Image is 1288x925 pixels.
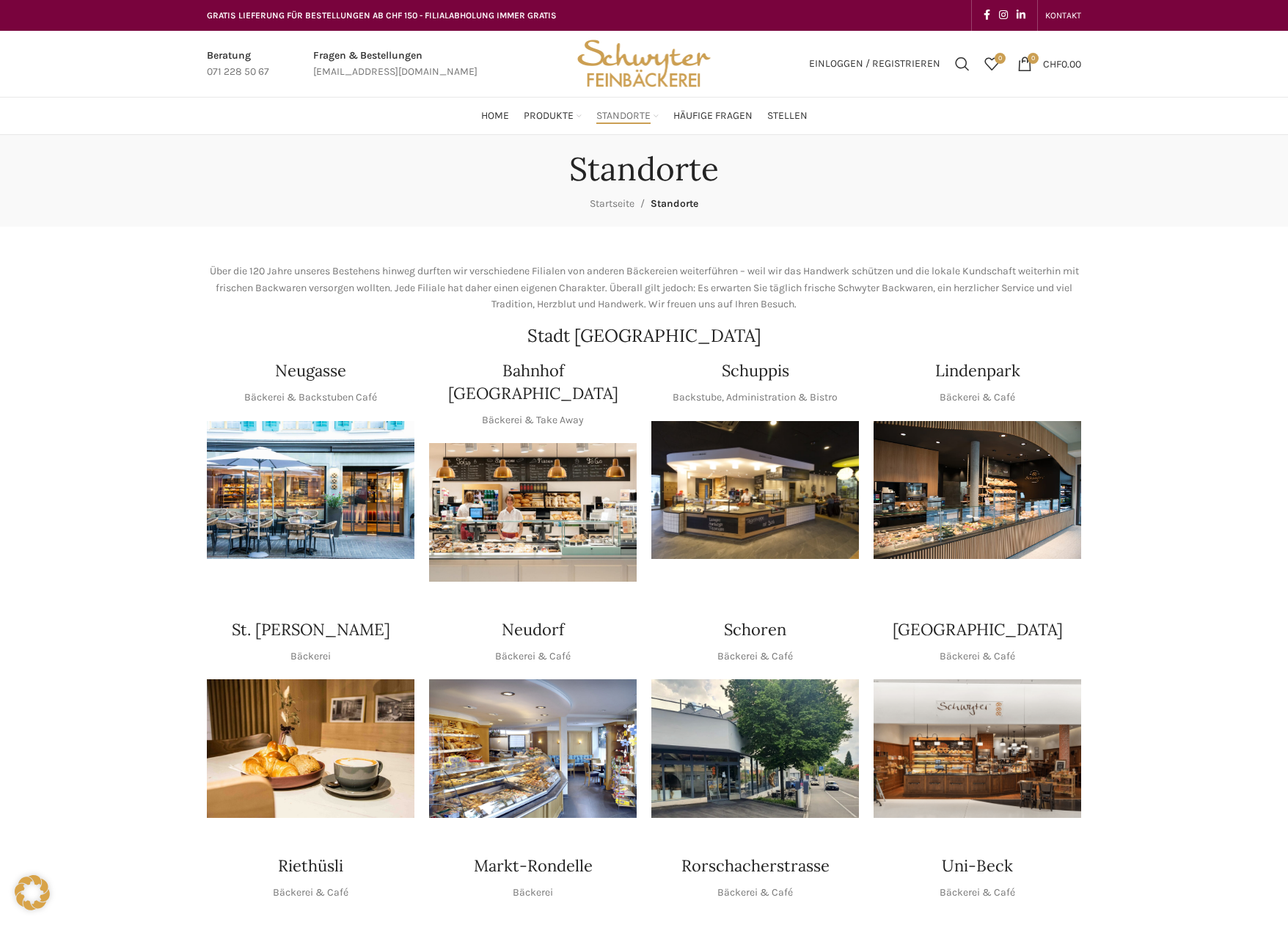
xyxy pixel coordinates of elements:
a: Suchen [948,49,977,78]
h4: St. [PERSON_NAME] [232,618,390,641]
h4: Neugasse [275,359,346,382]
div: Secondary navigation [1038,1,1088,30]
a: 0 CHF0.00 [1010,49,1088,78]
span: GRATIS LIEFERUNG FÜR BESTELLUNGEN AB CHF 150 - FILIALABHOLUNG IMMER GRATIS [207,10,557,21]
h4: Markt-Rondelle [474,855,593,877]
a: Einloggen / Registrieren [802,49,948,78]
p: Bäckerei & Café [717,885,793,901]
span: 0 [1028,53,1039,64]
a: Standorte [596,101,659,131]
span: Standorte [651,197,698,210]
h4: Schuppis [722,359,789,382]
img: Bahnhof St. Gallen [429,443,637,582]
p: Bäckerei [290,648,331,665]
img: Schwyter-1800x900 [874,679,1081,818]
div: 1 / 1 [651,421,859,560]
div: 1 / 1 [207,421,414,560]
bdi: 0.00 [1043,57,1081,70]
div: 1 / 1 [207,679,414,818]
h4: Bahnhof [GEOGRAPHIC_DATA] [429,359,637,405]
span: Häufige Fragen [673,109,753,123]
div: 1 / 1 [429,443,637,582]
a: Site logo [572,56,716,69]
p: Bäckerei & Café [940,390,1015,406]
p: Bäckerei & Take Away [482,412,584,428]
div: Main navigation [200,101,1088,131]
p: Bäckerei & Café [717,648,793,665]
img: Neugasse [207,421,414,560]
a: Infobox link [207,48,269,81]
a: Linkedin social link [1012,5,1030,26]
img: Neudorf_1 [429,679,637,818]
img: schwyter-23 [207,679,414,818]
span: KONTAKT [1045,10,1081,21]
span: Einloggen / Registrieren [809,59,940,69]
h4: Lindenpark [935,359,1020,382]
h4: [GEOGRAPHIC_DATA] [893,618,1063,641]
a: Stellen [767,101,808,131]
a: Home [481,101,509,131]
span: Home [481,109,509,123]
p: Bäckerei [513,885,553,901]
a: Startseite [590,197,634,210]
h4: Riethüsli [278,855,343,877]
p: Bäckerei & Café [940,885,1015,901]
h4: Rorschacherstrasse [681,855,830,877]
h4: Uni-Beck [942,855,1013,877]
img: Bäckerei Schwyter [572,31,716,97]
a: Häufige Fragen [673,101,753,131]
span: 0 [995,53,1006,64]
a: Infobox link [313,48,477,81]
img: 017-e1571925257345 [874,421,1081,560]
h4: Schoren [724,618,786,641]
a: Facebook social link [979,5,995,26]
div: 1 / 1 [429,679,637,818]
p: Backstube, Administration & Bistro [673,390,838,406]
img: 150130-Schwyter-013 [651,421,859,560]
p: Bäckerei & Backstuben Café [244,390,377,406]
p: Bäckerei & Café [940,648,1015,665]
span: CHF [1043,57,1061,70]
p: Über die 120 Jahre unseres Bestehens hinweg durften wir verschiedene Filialen von anderen Bäckere... [207,263,1081,312]
h2: Stadt [GEOGRAPHIC_DATA] [207,327,1081,345]
h4: Neudorf [502,618,564,641]
span: Produkte [524,109,574,123]
span: Standorte [596,109,651,123]
div: 1 / 1 [651,679,859,818]
a: Instagram social link [995,5,1012,26]
span: Stellen [767,109,808,123]
img: 0842cc03-b884-43c1-a0c9-0889ef9087d6 copy [651,679,859,818]
div: Meine Wunschliste [977,49,1006,78]
div: 1 / 1 [874,679,1081,818]
div: 1 / 1 [874,421,1081,560]
p: Bäckerei & Café [273,885,348,901]
a: 0 [977,49,1006,78]
h1: Standorte [569,150,719,189]
a: Produkte [524,101,582,131]
p: Bäckerei & Café [495,648,571,665]
a: KONTAKT [1045,1,1081,30]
